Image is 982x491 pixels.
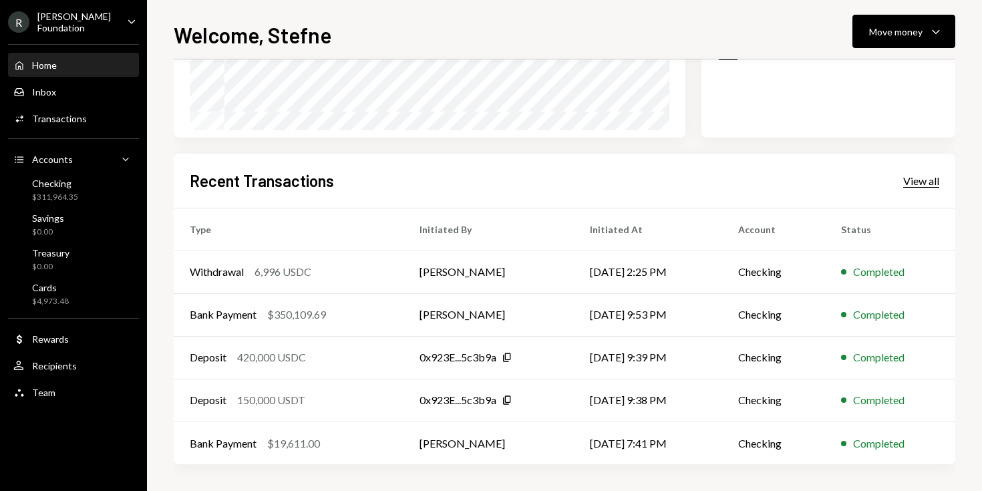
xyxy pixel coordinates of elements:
div: [PERSON_NAME] Foundation [37,11,116,33]
div: View all [903,174,939,188]
div: 6,996 USDC [255,264,311,280]
div: Completed [853,307,905,323]
a: View all [903,173,939,188]
td: [DATE] 9:53 PM [574,293,722,336]
div: $350,109.69 [267,307,326,323]
td: [DATE] 7:41 PM [574,422,722,464]
th: Initiated At [574,208,722,251]
button: Move money [852,15,955,48]
h2: Recent Transactions [190,170,334,192]
div: R [8,11,29,33]
a: Home [8,53,139,77]
div: $0.00 [32,261,69,273]
div: Withdrawal [190,264,244,280]
div: Bank Payment [190,436,257,452]
a: Transactions [8,106,139,130]
div: Accounts [32,154,73,165]
td: Checking [722,422,825,464]
div: 0x923E...5c3b9a [420,392,496,408]
div: Transactions [32,113,87,124]
div: Team [32,387,55,398]
td: [DATE] 9:38 PM [574,379,722,422]
div: Inbox [32,86,56,98]
div: $0.00 [32,226,64,238]
a: Checking$311,964.35 [8,174,139,206]
a: Cards$4,973.48 [8,278,139,310]
div: 420,000 USDC [237,349,306,365]
td: Checking [722,251,825,293]
a: Team [8,380,139,404]
div: Rewards [32,333,69,345]
div: Move money [869,25,923,39]
div: Bank Payment [190,307,257,323]
td: [DATE] 2:25 PM [574,251,722,293]
td: Checking [722,293,825,336]
td: [PERSON_NAME] [403,293,574,336]
div: Savings [32,212,64,224]
h1: Welcome, Stefne [174,21,331,48]
div: 0x923E...5c3b9a [420,349,496,365]
div: Deposit [190,349,226,365]
td: Checking [722,379,825,422]
td: [PERSON_NAME] [403,251,574,293]
div: Completed [853,392,905,408]
td: [PERSON_NAME] [403,422,574,464]
td: Checking [722,336,825,379]
a: Recipients [8,353,139,377]
th: Status [825,208,955,251]
a: Inbox [8,79,139,104]
div: Treasury [32,247,69,259]
div: Cards [32,282,69,293]
div: $4,973.48 [32,296,69,307]
div: $19,611.00 [267,436,320,452]
div: $311,964.35 [32,192,78,203]
div: Checking [32,178,78,189]
div: Completed [853,264,905,280]
a: Treasury$0.00 [8,243,139,275]
th: Account [722,208,825,251]
div: Deposit [190,392,226,408]
td: [DATE] 9:39 PM [574,336,722,379]
th: Type [174,208,403,251]
div: Completed [853,436,905,452]
a: Savings$0.00 [8,208,139,240]
th: Initiated By [403,208,574,251]
div: 150,000 USDT [237,392,305,408]
a: Rewards [8,327,139,351]
a: Accounts [8,147,139,171]
div: Completed [853,349,905,365]
div: Recipients [32,360,77,371]
div: Home [32,59,57,71]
